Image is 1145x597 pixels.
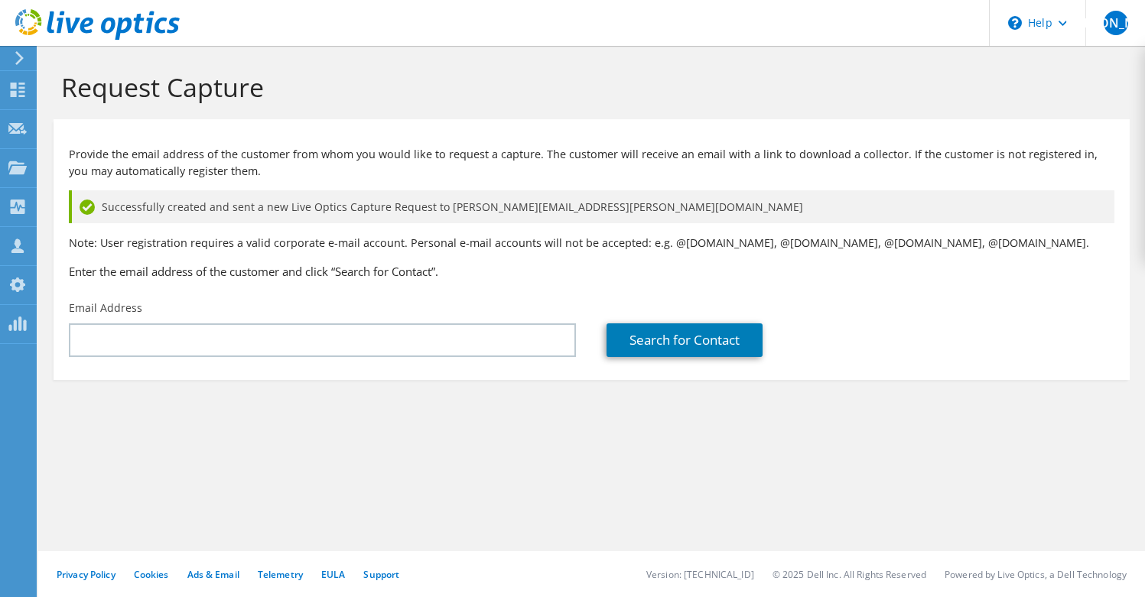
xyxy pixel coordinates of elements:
p: Provide the email address of the customer from whom you would like to request a capture. The cust... [69,146,1114,180]
a: Telemetry [258,568,303,581]
a: Privacy Policy [57,568,115,581]
span: Successfully created and sent a new Live Optics Capture Request to [PERSON_NAME][EMAIL_ADDRESS][P... [102,199,803,216]
li: © 2025 Dell Inc. All Rights Reserved [773,568,926,581]
li: Powered by Live Optics, a Dell Technology [945,568,1127,581]
label: Email Address [69,300,142,316]
span: [PERSON_NAME] [1104,11,1128,35]
a: Search for Contact [607,323,763,357]
a: Ads & Email [187,568,239,581]
h3: Enter the email address of the customer and click “Search for Contact”. [69,263,1114,280]
a: Support [363,568,399,581]
li: Version: [TECHNICAL_ID] [646,568,754,581]
a: Cookies [134,568,169,581]
h1: Request Capture [61,71,1114,103]
svg: \n [1008,16,1022,30]
p: Note: User registration requires a valid corporate e-mail account. Personal e-mail accounts will ... [69,235,1114,251]
a: EULA [321,568,345,581]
